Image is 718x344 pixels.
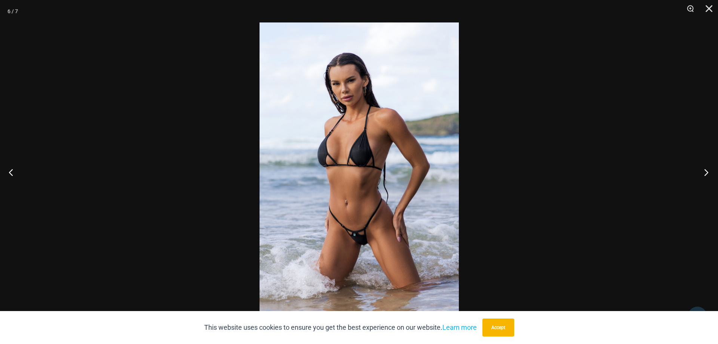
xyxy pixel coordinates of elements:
[690,153,718,191] button: Next
[442,323,477,331] a: Learn more
[7,6,18,17] div: 6 / 7
[482,319,514,337] button: Accept
[260,22,459,322] img: Hurricane Black 3277 Tri Top 4277 Thong Bottom 08
[204,322,477,333] p: This website uses cookies to ensure you get the best experience on our website.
